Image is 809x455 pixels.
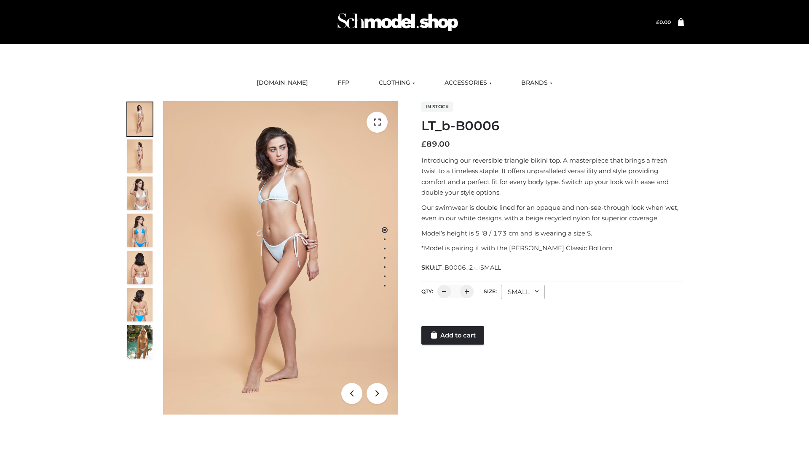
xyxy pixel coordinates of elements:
[484,288,497,294] label: Size:
[501,285,545,299] div: SMALL
[656,19,659,25] span: £
[421,228,684,239] p: Model’s height is 5 ‘8 / 173 cm and is wearing a size S.
[127,251,153,284] img: ArielClassicBikiniTop_CloudNine_AzureSky_OW114ECO_7-scaled.jpg
[438,74,498,92] a: ACCESSORIES
[421,288,433,294] label: QTY:
[421,243,684,254] p: *Model is pairing it with the [PERSON_NAME] Classic Bottom
[515,74,559,92] a: BRANDS
[421,139,426,149] span: £
[421,262,502,273] span: SKU:
[421,102,453,112] span: In stock
[127,139,153,173] img: ArielClassicBikiniTop_CloudNine_AzureSky_OW114ECO_2-scaled.jpg
[127,102,153,136] img: ArielClassicBikiniTop_CloudNine_AzureSky_OW114ECO_1-scaled.jpg
[331,74,356,92] a: FFP
[421,326,484,345] a: Add to cart
[250,74,314,92] a: [DOMAIN_NAME]
[127,214,153,247] img: ArielClassicBikiniTop_CloudNine_AzureSky_OW114ECO_4-scaled.jpg
[421,118,684,134] h1: LT_b-B0006
[163,101,398,415] img: ArielClassicBikiniTop_CloudNine_AzureSky_OW114ECO_1
[421,155,684,198] p: Introducing our reversible triangle bikini top. A masterpiece that brings a fresh twist to a time...
[335,5,461,39] img: Schmodel Admin 964
[127,177,153,210] img: ArielClassicBikiniTop_CloudNine_AzureSky_OW114ECO_3-scaled.jpg
[421,202,684,224] p: Our swimwear is double lined for an opaque and non-see-through look when wet, even in our white d...
[435,264,501,271] span: LT_B0006_2-_-SMALL
[421,139,450,149] bdi: 89.00
[656,19,671,25] bdi: 0.00
[127,325,153,359] img: Arieltop_CloudNine_AzureSky2.jpg
[127,288,153,321] img: ArielClassicBikiniTop_CloudNine_AzureSky_OW114ECO_8-scaled.jpg
[372,74,421,92] a: CLOTHING
[656,19,671,25] a: £0.00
